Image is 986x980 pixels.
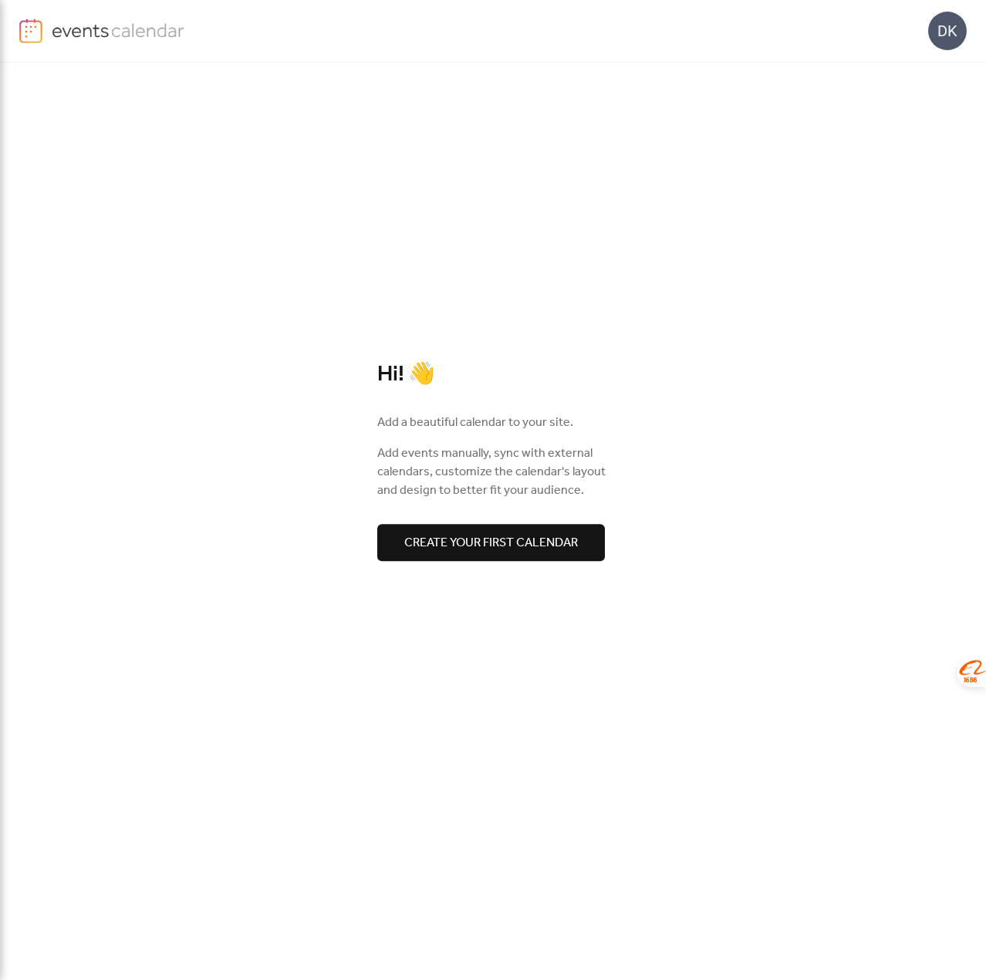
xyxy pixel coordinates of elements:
[928,12,967,50] div: DK
[404,534,578,553] span: Create your first calendar
[377,414,573,432] span: Add a beautiful calendar to your site.
[377,444,609,500] span: Add events manually, sync with external calendars, customize the calendar's layout and design to ...
[377,524,605,561] button: Create your first calendar
[52,19,185,42] img: logo-type
[377,361,609,388] div: Hi! 👋
[19,19,42,43] img: logo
